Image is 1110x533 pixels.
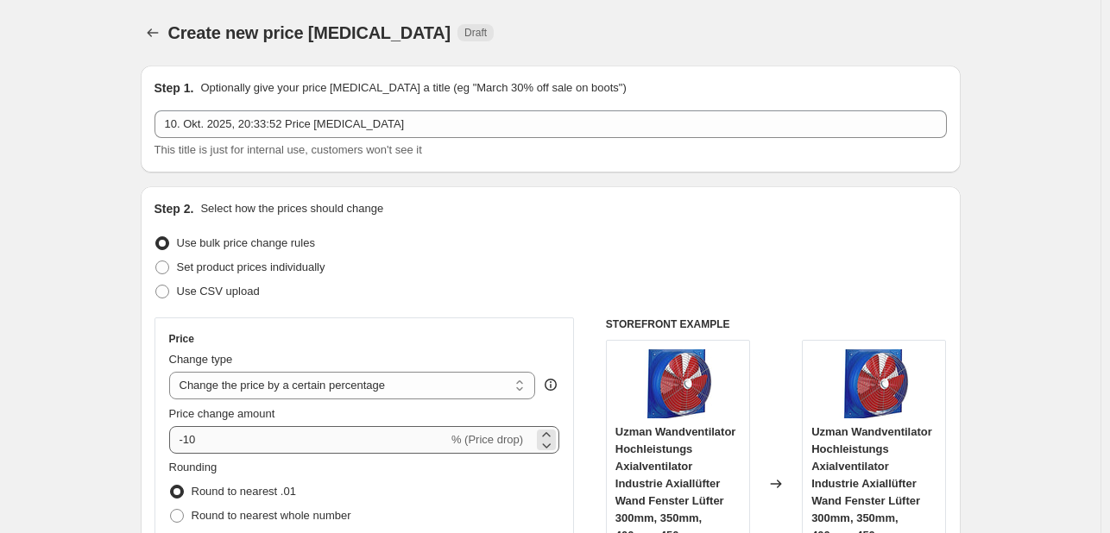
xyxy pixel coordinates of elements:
[155,200,194,217] h2: Step 2.
[464,26,487,40] span: Draft
[840,349,909,418] img: 71g8uyW1s3L_80x.jpg
[177,236,315,249] span: Use bulk price change rules
[169,332,194,346] h3: Price
[155,143,422,156] span: This title is just for internal use, customers won't see it
[169,407,275,420] span: Price change amount
[169,353,233,366] span: Change type
[141,21,165,45] button: Price change jobs
[542,376,559,393] div: help
[169,461,218,473] span: Rounding
[200,79,626,97] p: Optionally give your price [MEDICAL_DATA] a title (eg "March 30% off sale on boots")
[643,349,712,418] img: 71g8uyW1s3L_80x.jpg
[168,23,451,42] span: Create new price [MEDICAL_DATA]
[177,285,260,298] span: Use CSV upload
[155,110,947,138] input: 30% off holiday sale
[451,433,523,446] span: % (Price drop)
[169,426,448,454] input: -15
[192,485,296,498] span: Round to nearest .01
[192,509,351,522] span: Round to nearest whole number
[155,79,194,97] h2: Step 1.
[606,317,947,331] h6: STOREFRONT EXAMPLE
[200,200,383,217] p: Select how the prices should change
[177,260,325,273] span: Set product prices individually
